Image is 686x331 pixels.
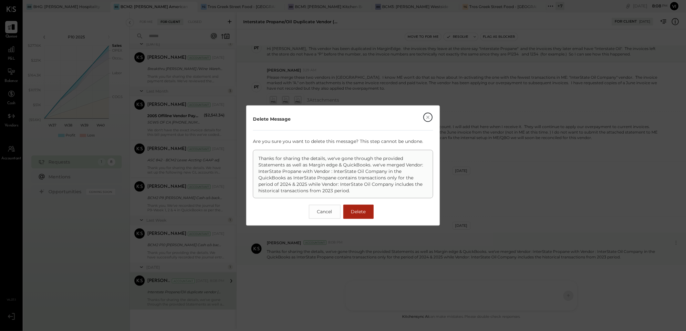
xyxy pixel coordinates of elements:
div: Delete Message [253,116,291,123]
button: Delete [343,205,374,219]
span: Delete [351,209,366,215]
p: Are you sure you want to delete this message? This step cannot be undone. [253,138,433,145]
span: Cancel [317,209,332,215]
p: Thanks for sharing the details, we've gone through the provided Statements as well as Margin edge... [258,155,428,194]
button: Cancel [309,205,341,219]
